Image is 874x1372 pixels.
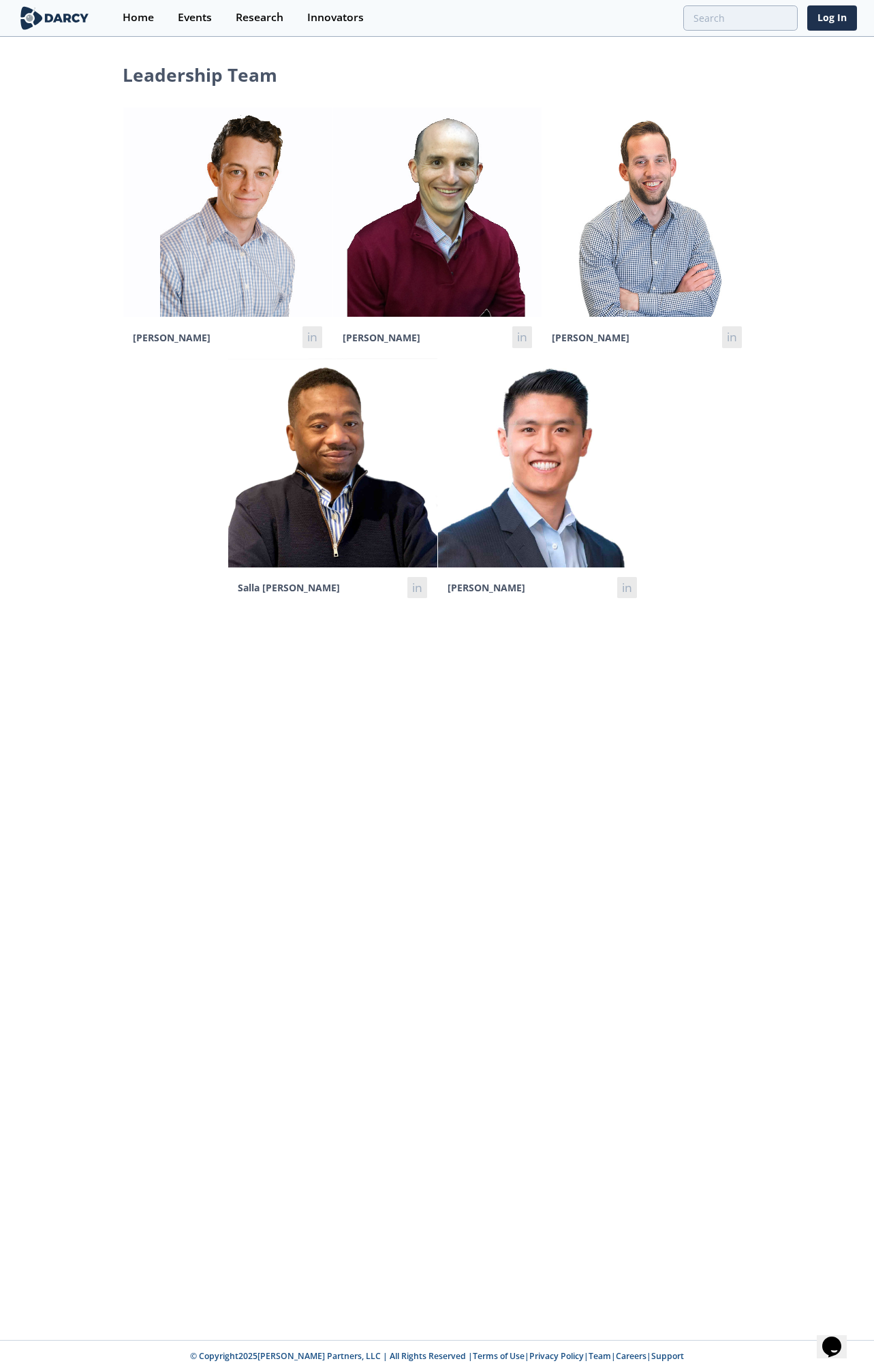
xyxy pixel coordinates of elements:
span: [PERSON_NAME] [133,331,210,344]
div: Innovators [307,12,364,23]
a: Terms of Use [473,1350,525,1362]
a: Support [651,1350,684,1362]
a: fusion-linkedin [722,326,742,348]
span: [PERSON_NAME] [343,331,420,344]
a: fusion-linkedin [302,326,322,348]
img: Ron Sasaki [438,358,647,567]
input: Advanced Search [683,5,798,31]
a: fusion-linkedin [512,326,532,348]
img: Lennart Huijbers [542,108,751,317]
a: Team [589,1350,611,1362]
p: © Copyright 2025 [PERSON_NAME] Partners, LLC | All Rights Reserved | | | | | [20,1350,854,1362]
h1: Leadership Team [123,62,752,89]
div: Research [236,12,283,23]
a: Log In [807,5,857,31]
iframe: chat widget [817,1318,860,1358]
img: Salla Diop [228,358,437,567]
img: logo-wide.svg [18,6,92,30]
img: Phil Kantor [333,108,542,317]
a: fusion-linkedin [407,577,427,599]
a: Careers [616,1350,646,1362]
a: fusion-linkedin [617,577,637,599]
div: Events [178,12,212,23]
span: [PERSON_NAME] [448,581,525,594]
a: Privacy Policy [529,1350,584,1362]
span: [PERSON_NAME] [552,331,629,344]
span: Salla [PERSON_NAME] [238,581,340,594]
div: Home [123,12,154,23]
img: Sam Long [123,108,332,317]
